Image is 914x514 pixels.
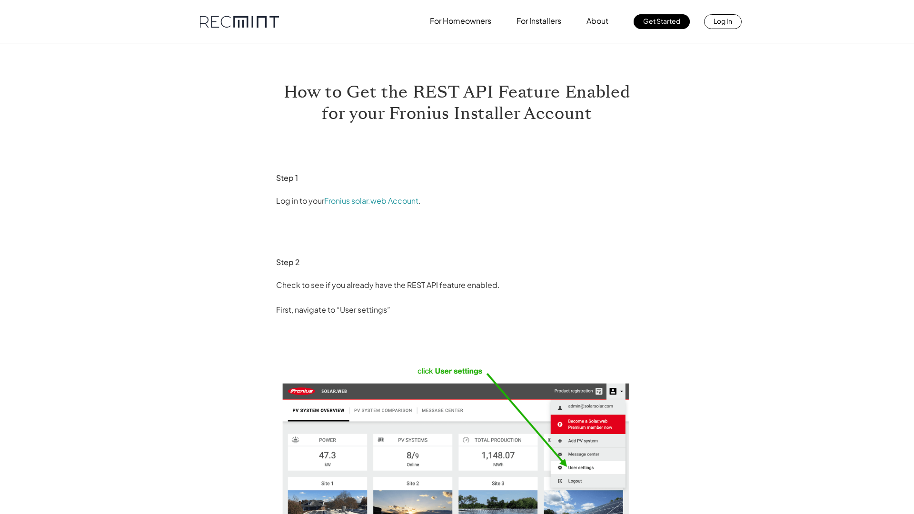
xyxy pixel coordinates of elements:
p: For Homeowners [430,14,491,28]
p: First, navigate to “User settings” [276,302,638,317]
a: Fronius solar.web Account [324,196,418,206]
p: Log In [714,14,732,28]
p: About [586,14,608,28]
h3: Step 2 [276,257,638,267]
a: Get Started [634,14,690,29]
p: Get Started [643,14,680,28]
p: For Installers [517,14,561,28]
p: Log in to your . [276,193,638,208]
a: Log In [704,14,742,29]
p: Check to see if you already have the REST API feature enabled. [276,277,638,293]
h3: Step 1 [276,173,638,183]
h1: How to Get the REST API Feature Enabled for your Fronius Installer Account [276,81,638,124]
